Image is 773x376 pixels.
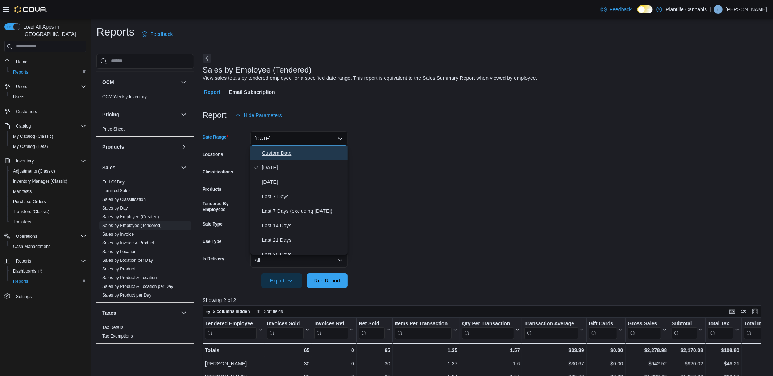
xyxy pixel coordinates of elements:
p: | [710,5,711,14]
label: Tendered By Employees [203,201,248,212]
div: Subtotal [672,320,697,327]
div: Qty Per Transaction [462,320,514,339]
span: BL [716,5,721,14]
label: Is Delivery [203,256,224,262]
div: View sales totals by tendered employee for a specified date range. This report is equivalent to t... [203,74,537,82]
button: Home [1,57,89,67]
span: My Catalog (Beta) [13,144,48,149]
div: $108.80 [708,346,739,355]
a: Feedback [598,2,635,17]
span: Purchase Orders [13,199,46,204]
button: Subtotal [672,320,703,339]
span: Users [16,84,27,90]
button: 2 columns hidden [203,307,253,316]
a: Sales by Product & Location [102,275,157,280]
a: Transfers (Classic) [10,207,52,216]
span: Inventory [16,158,34,164]
span: My Catalog (Beta) [10,142,86,151]
div: Gross Sales [628,320,661,327]
a: Sales by Employee (Tendered) [102,223,162,228]
span: Sales by Classification [102,197,146,202]
label: Date Range [203,134,228,140]
div: $46.21 [708,359,739,368]
span: Inventory Manager (Classic) [13,178,67,184]
img: Cova [14,6,47,13]
button: Sales [102,164,178,171]
div: 1.35 [395,346,457,355]
label: Classifications [203,169,233,175]
div: 1.57 [462,346,520,355]
span: Settings [16,294,32,299]
a: Sales by Product & Location per Day [102,284,173,289]
span: Sort fields [264,309,283,314]
button: Hide Parameters [232,108,285,123]
button: Total Tax [708,320,739,339]
span: Home [13,57,86,66]
span: Transfers (Classic) [10,207,86,216]
span: [DATE] [262,163,345,172]
button: Manifests [7,186,89,197]
span: Hide Parameters [244,112,282,119]
div: $33.39 [524,346,584,355]
button: Taxes [179,309,188,317]
span: Transfers (Classic) [13,209,49,215]
span: Manifests [10,187,86,196]
button: Tendered Employee [205,320,262,339]
h3: Pricing [102,111,119,118]
div: Net Sold [358,320,384,327]
button: Sales [179,163,188,172]
a: Sales by Classification [102,197,146,202]
button: Export [261,273,302,288]
span: Operations [16,234,37,239]
div: Tendered Employee [205,320,257,339]
button: Customers [1,106,89,117]
button: Settings [1,291,89,301]
button: Invoices Ref [314,320,354,339]
div: Total Tax [708,320,733,327]
span: Settings [13,292,86,301]
a: Feedback [139,27,175,41]
span: Sales by Invoice & Product [102,240,154,246]
span: Itemized Sales [102,188,131,194]
button: Inventory [13,157,37,165]
h3: Products [102,143,124,150]
span: Dashboards [10,267,86,276]
button: Next [203,54,211,63]
a: Sales by Location [102,249,137,254]
span: Last 7 Days [262,192,345,201]
span: Load All Apps in [GEOGRAPHIC_DATA] [20,23,86,38]
label: Use Type [203,239,221,244]
div: 30 [359,359,390,368]
a: Sales by Employee (Created) [102,214,159,219]
button: My Catalog (Beta) [7,141,89,152]
a: Sales by Day [102,206,128,211]
span: Feedback [610,6,632,13]
span: Reports [10,68,86,77]
span: Tax Exemptions [102,333,133,339]
span: Transfers [13,219,31,225]
a: Home [13,58,30,66]
span: Sales by Location per Day [102,257,153,263]
button: Cash Management [7,241,89,252]
a: OCM Weekly Inventory [102,94,147,99]
button: All [250,253,348,268]
span: Adjustments (Classic) [13,168,55,174]
a: Customers [13,107,40,116]
span: Catalog [13,122,86,131]
div: Gift Card Sales [589,320,617,339]
a: Tax Details [102,325,124,330]
div: $0.00 [589,359,623,368]
div: Invoices Sold [267,320,304,327]
button: Transfers (Classic) [7,207,89,217]
span: Last 21 Days [262,236,345,244]
a: My Catalog (Beta) [10,142,51,151]
a: Users [10,92,27,101]
a: Price Sheet [102,127,125,132]
a: Sales by Location per Day [102,258,153,263]
button: Gross Sales [628,320,667,339]
button: Users [13,82,30,91]
div: 0 [314,346,354,355]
